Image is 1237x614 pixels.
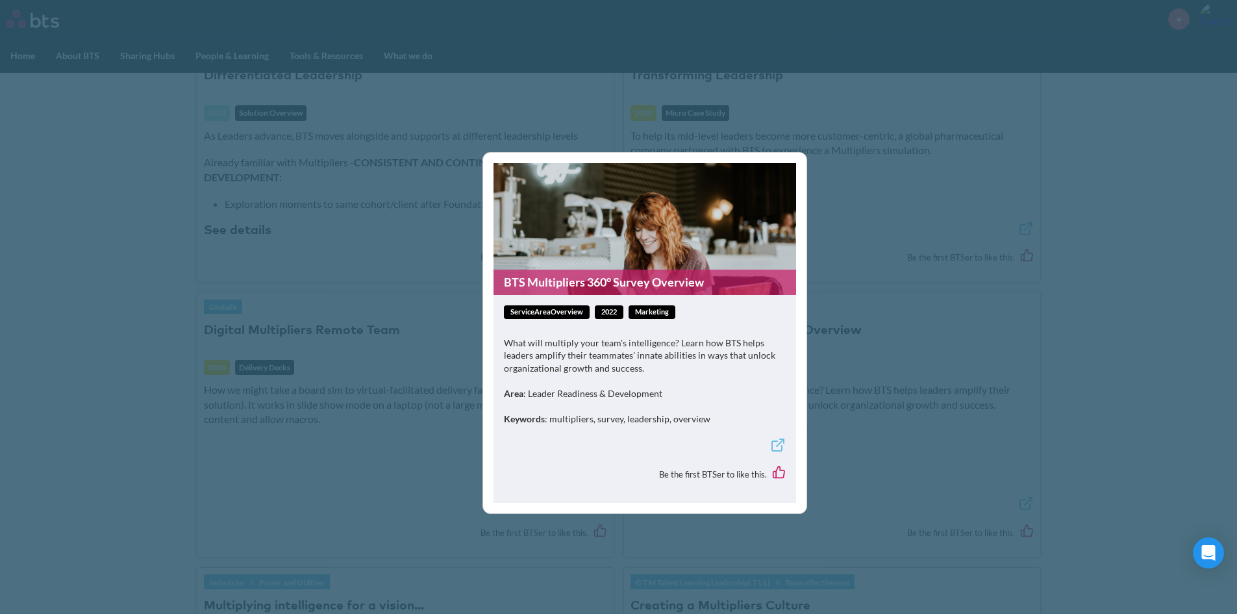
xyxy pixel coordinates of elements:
a: External link [770,437,786,456]
span: Marketing [629,305,675,319]
p: : multipliers, survey, leadership, overview [504,413,786,426]
div: Open Intercom Messenger [1193,537,1224,569]
p: : Leader Readiness & Development [504,387,786,400]
strong: Keywords [504,413,545,424]
span: serviceAreaOverview [504,305,590,319]
div: Be the first BTSer to like this. [504,456,786,492]
a: BTS Multipliers 360° Survey Overview [494,270,796,295]
strong: Area [504,388,523,399]
span: 2022 [595,305,623,319]
p: What will multiply your team's intelligence? Learn how BTS helps leaders amplify their teammates'... [504,337,786,375]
